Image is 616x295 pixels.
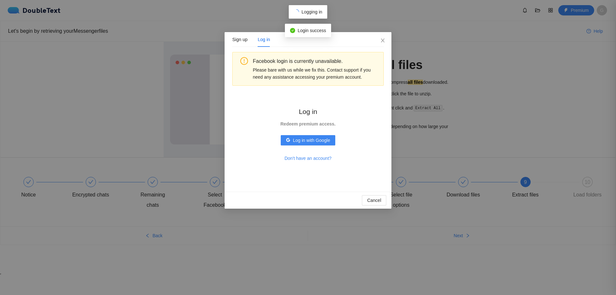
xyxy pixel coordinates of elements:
[240,57,248,65] span: exclamation-circle
[367,197,381,204] span: Cancel
[253,57,379,65] div: Facebook login is currently unavailable.
[232,36,247,43] div: Sign up
[298,28,326,33] span: Login success
[285,155,332,162] span: Don't have an account?
[294,9,299,14] span: loading
[362,195,386,205] button: Cancel
[286,138,290,143] span: google
[253,66,379,81] div: Please bare with us while we fix this. Contact support if you need any assistance accessing your ...
[374,32,391,49] button: Close
[279,153,337,163] button: Don't have an account?
[290,28,295,33] span: check-circle
[302,9,322,14] span: Logging in
[258,36,270,43] div: Log in
[279,106,337,117] h2: Log in
[280,121,336,126] strong: Redeem premium access.
[380,38,385,43] span: close
[293,137,330,144] span: Log in with Google
[281,135,335,145] button: googleLog in with Google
